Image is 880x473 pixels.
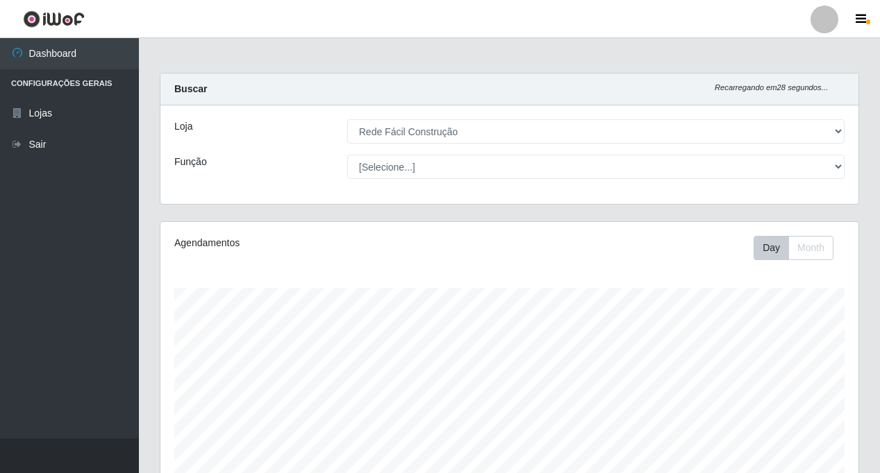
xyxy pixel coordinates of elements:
[174,83,207,94] strong: Buscar
[174,236,442,250] div: Agendamentos
[788,236,833,260] button: Month
[715,83,828,92] i: Recarregando em 28 segundos...
[754,236,845,260] div: Toolbar with button groups
[754,236,833,260] div: First group
[23,10,85,28] img: CoreUI Logo
[174,119,192,134] label: Loja
[754,236,789,260] button: Day
[174,155,207,169] label: Função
